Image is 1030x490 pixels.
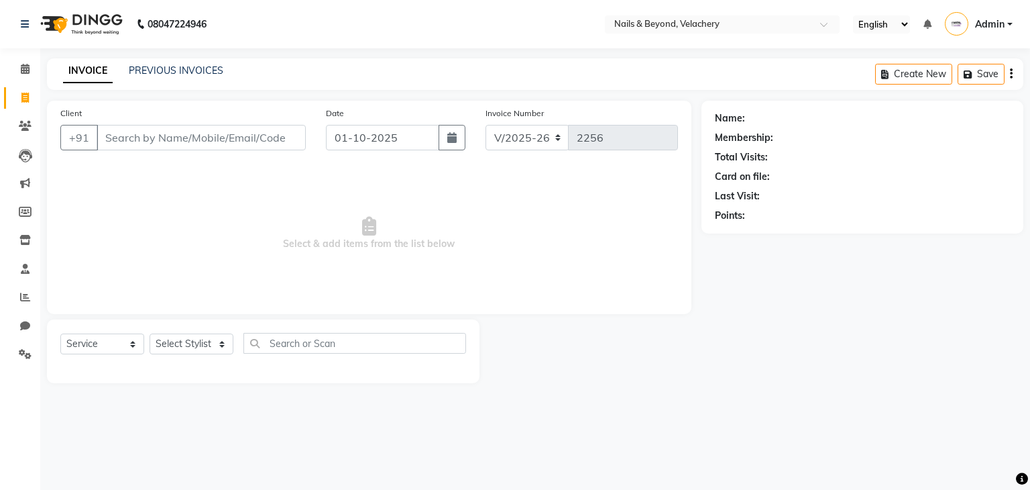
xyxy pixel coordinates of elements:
[485,107,544,119] label: Invoice Number
[60,107,82,119] label: Client
[715,189,760,203] div: Last Visit:
[129,64,223,77] a: PREVIOUS INVOICES
[34,5,126,43] img: logo
[326,107,344,119] label: Date
[60,125,98,150] button: +91
[97,125,306,150] input: Search by Name/Mobile/Email/Code
[63,59,113,83] a: INVOICE
[715,150,768,164] div: Total Visits:
[60,166,678,301] span: Select & add items from the list below
[715,111,745,126] div: Name:
[975,17,1005,32] span: Admin
[945,12,968,36] img: Admin
[243,333,466,354] input: Search or Scan
[715,209,745,223] div: Points:
[958,64,1005,85] button: Save
[715,131,773,145] div: Membership:
[148,5,207,43] b: 08047224946
[715,170,770,184] div: Card on file:
[875,64,952,85] button: Create New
